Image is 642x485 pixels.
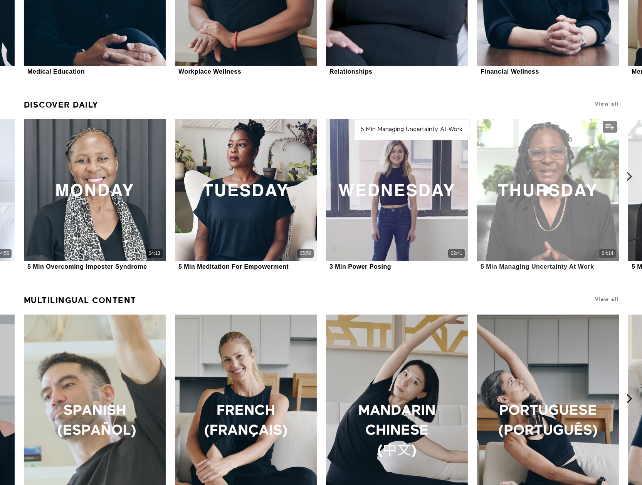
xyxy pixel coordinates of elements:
[175,119,317,272] a: 5 Min Meditation For Empowerment05:565 Min Meditation For Empowerment
[481,263,594,270] div: 5 Min Managing Uncertainty At Work
[329,263,391,270] div: 3 Min Power Posing
[326,119,468,272] a: 3 Min Power Posing02:413 Min Power Posing
[595,101,619,107] a: View all
[24,119,166,272] a: 5 Min Overcoming Imposter Syndrome04:135 Min Overcoming Imposter Syndrome
[300,250,311,257] div: 05:56
[149,250,160,257] div: 04:13
[360,126,462,133] strong: 5 Min Managing Uncertainty At Work
[595,296,619,302] a: View all
[24,292,136,308] a: Multilingual Content
[477,119,619,272] a: 5 Min Managing Uncertainty At Work04:145 Min Managing Uncertainty At Work
[178,68,241,75] div: Workplace Wellness
[178,263,289,270] div: 5 Min Meditation For Empowerment
[602,250,613,257] div: 04:14
[603,121,617,133] button: Add to my list
[27,68,85,75] div: Medical Education
[24,97,98,113] a: Discover Daily
[27,263,147,270] div: 5 Min Overcoming Imposter Syndrome
[451,250,462,257] div: 02:41
[481,68,539,75] div: Financial Wellness
[329,68,372,75] div: Relationships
